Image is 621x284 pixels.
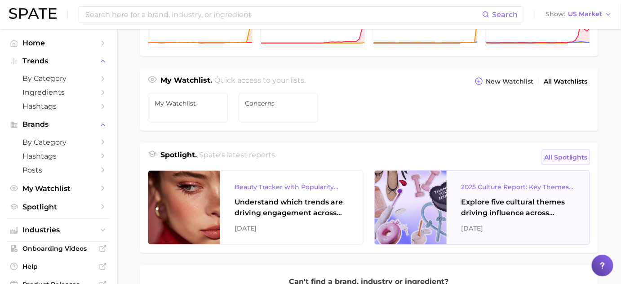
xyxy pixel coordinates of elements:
span: Spotlight [22,203,94,211]
h2: Spate's latest reports. [200,150,277,165]
a: Beauty Tracker with Popularity IndexUnderstand which trends are driving engagement across platfor... [148,170,364,245]
a: My Watchlist [148,93,228,123]
button: ShowUS Market [543,9,614,20]
span: Concerns [245,100,312,107]
a: by Category [7,71,110,85]
img: SPATE [9,8,57,19]
a: by Category [7,135,110,149]
span: Onboarding Videos [22,244,94,253]
button: Industries [7,223,110,237]
button: New Watchlist [473,75,536,88]
a: Home [7,36,110,50]
div: [DATE] [461,223,575,234]
span: Help [22,262,94,271]
a: My Watchlist [7,182,110,195]
span: All Spotlights [544,152,588,163]
span: Hashtags [22,152,94,160]
a: Hashtags [7,149,110,163]
span: Search [492,10,518,19]
a: Hashtags [7,99,110,113]
span: by Category [22,74,94,83]
span: Home [22,39,94,47]
div: Understand which trends are driving engagement across platforms in the skin, hair, makeup, and fr... [235,197,349,218]
a: Posts [7,163,110,177]
a: Onboarding Videos [7,242,110,255]
a: Spotlight [7,200,110,214]
span: Brands [22,120,94,129]
a: Help [7,260,110,273]
span: My Watchlist [22,184,94,193]
input: Search here for a brand, industry, or ingredient [84,7,482,22]
button: Trends [7,54,110,68]
div: [DATE] [235,223,349,234]
span: Posts [22,166,94,174]
a: All Spotlights [542,150,590,165]
a: Concerns [239,93,319,123]
div: 2025 Culture Report: Key Themes That Are Shaping Consumer Demand [461,182,575,192]
span: New Watchlist [486,78,533,85]
span: Trends [22,57,94,65]
a: All Watchlists [541,75,590,88]
div: Explore five cultural themes driving influence across beauty, food, and pop culture. [461,197,575,218]
span: US Market [568,12,602,17]
span: by Category [22,138,94,146]
span: All Watchlists [544,78,588,85]
span: Industries [22,226,94,234]
button: Brands [7,118,110,131]
h1: My Watchlist. [160,75,212,88]
h1: Spotlight. [160,150,197,165]
span: Hashtags [22,102,94,111]
span: Ingredients [22,88,94,97]
a: Ingredients [7,85,110,99]
a: 2025 Culture Report: Key Themes That Are Shaping Consumer DemandExplore five cultural themes driv... [374,170,590,245]
div: Beauty Tracker with Popularity Index [235,182,349,192]
span: Show [546,12,565,17]
h2: Quick access to your lists. [215,75,306,88]
span: My Watchlist [155,100,221,107]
